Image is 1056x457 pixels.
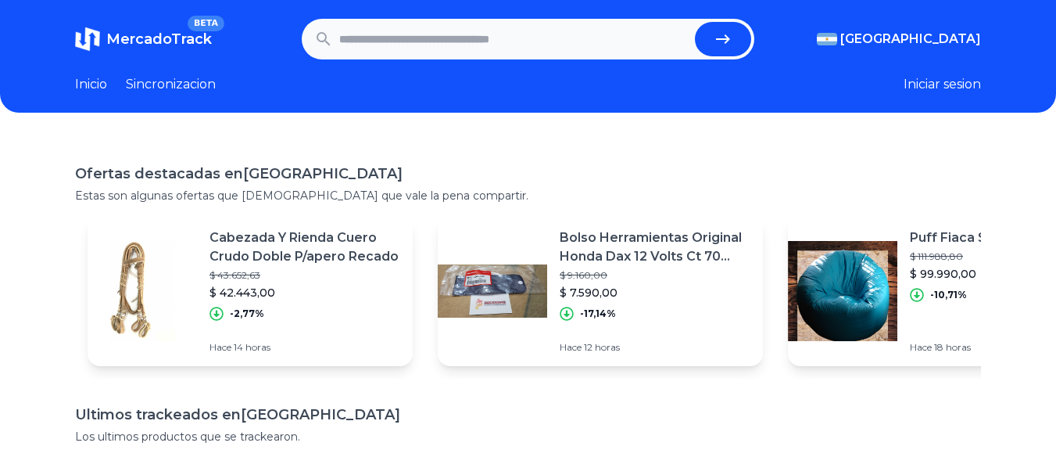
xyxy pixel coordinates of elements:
[75,188,981,203] p: Estas son algunas ofertas que [DEMOGRAPHIC_DATA] que vale la pena compartir.
[788,236,897,346] img: Featured image
[209,269,400,282] p: $ 43.652,63
[209,285,400,300] p: $ 42.443,00
[75,404,981,426] h1: Ultimos trackeados en [GEOGRAPHIC_DATA]
[560,341,750,354] p: Hace 12 horas
[817,30,981,49] button: [GEOGRAPHIC_DATA]
[930,289,967,301] p: -10,71%
[230,308,264,320] p: -2,77%
[126,75,216,94] a: Sincronizacion
[438,216,763,366] a: Featured imageBolso Herramientas Original Honda Dax 12 Volts Ct 70 St70 Ct$ 9.160,00$ 7.590,00-17...
[75,75,107,94] a: Inicio
[904,75,981,94] button: Iniciar sesion
[88,216,413,366] a: Featured imageCabezada Y Rienda Cuero Crudo Doble P/apero Recado$ 43.652,63$ 42.443,00-2,77%Hace ...
[188,16,224,31] span: BETA
[209,341,400,354] p: Hace 14 horas
[88,236,197,346] img: Featured image
[560,228,750,266] p: Bolso Herramientas Original Honda Dax 12 Volts Ct 70 St70 Ct
[560,269,750,282] p: $ 9.160,00
[438,236,547,346] img: Featured image
[209,228,400,266] p: Cabezada Y Rienda Cuero Crudo Doble P/apero Recado
[75,27,212,52] a: MercadoTrackBETA
[75,163,981,185] h1: Ofertas destacadas en [GEOGRAPHIC_DATA]
[580,308,616,320] p: -17,14%
[75,429,981,444] p: Los ultimos productos que se trackearon.
[560,285,750,300] p: $ 7.590,00
[75,27,100,52] img: MercadoTrack
[817,33,837,45] img: Argentina
[840,30,981,49] span: [GEOGRAPHIC_DATA]
[106,31,212,48] span: MercadoTrack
